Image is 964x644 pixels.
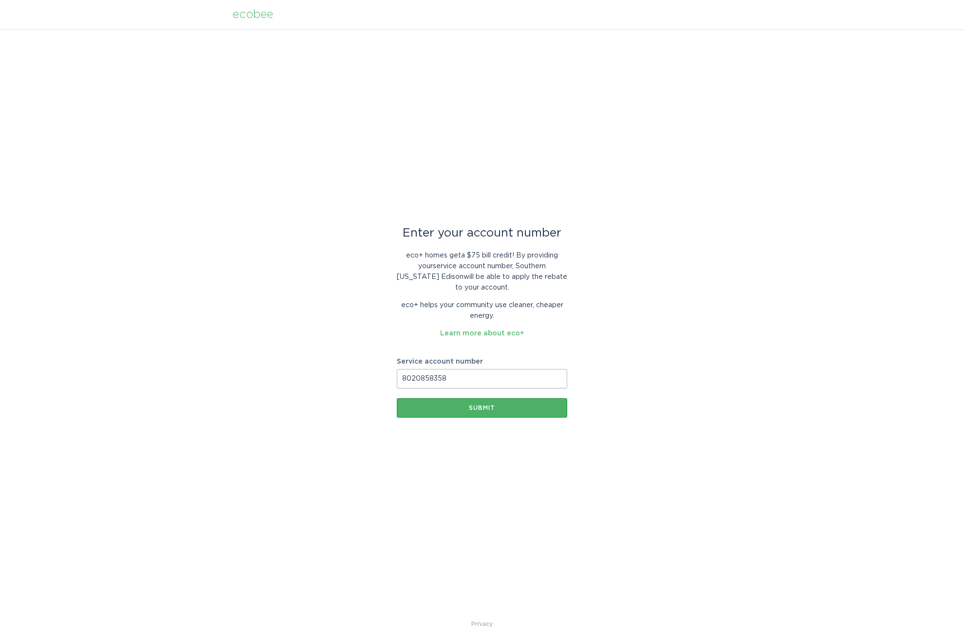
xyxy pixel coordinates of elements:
[471,619,493,629] a: Privacy Policy & Terms of Use
[440,330,524,337] a: Learn more about eco+
[397,398,567,418] button: Submit
[397,250,567,293] p: eco+ homes get a $75 bill credit ! By providing your service account number , Southern [US_STATE]...
[233,9,273,20] div: ecobee
[397,300,567,321] p: eco+ helps your community use cleaner, cheaper energy.
[397,228,567,239] div: Enter your account number
[402,405,562,411] div: Submit
[397,358,567,365] label: Service account number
